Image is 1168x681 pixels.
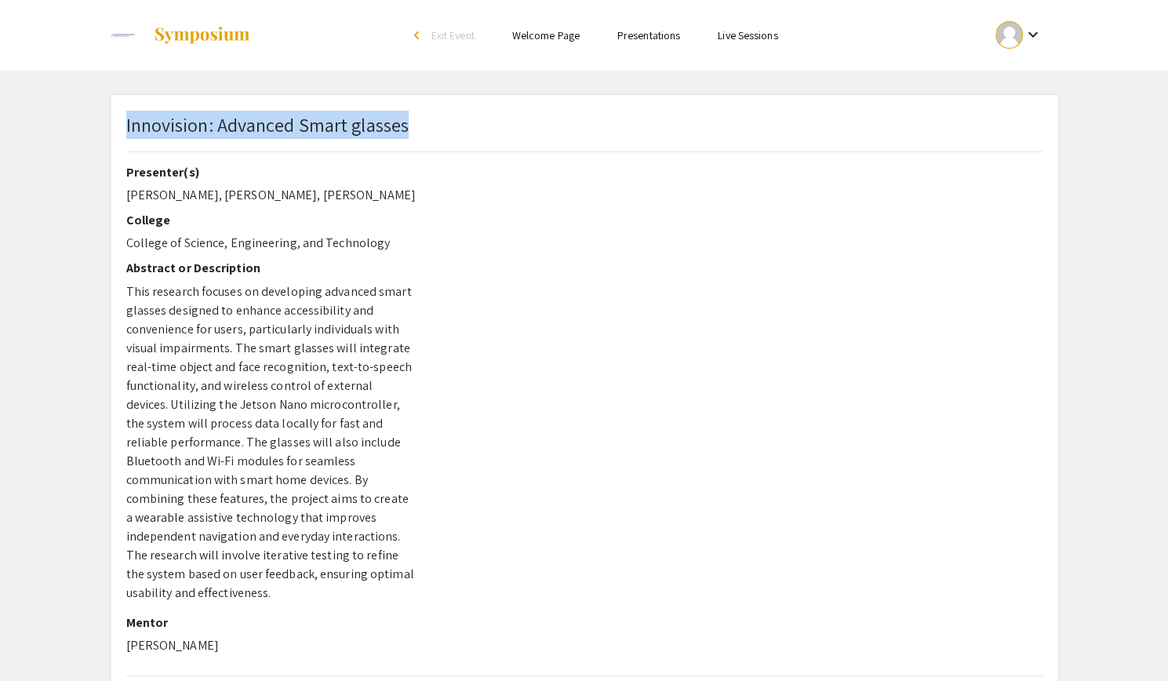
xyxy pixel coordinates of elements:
[126,615,416,630] h2: Mentor
[512,28,580,42] a: Welcome Page
[1023,25,1042,44] mat-icon: Expand account dropdown
[126,186,416,205] p: [PERSON_NAME], [PERSON_NAME], [PERSON_NAME]
[12,610,67,669] iframe: Chat
[126,111,409,139] p: Innovision: Advanced Smart glasses
[110,16,252,55] a: 2025 Undergraduate Research Symposium
[617,28,680,42] a: Presentations
[431,28,475,42] span: Exit Event
[979,17,1058,53] button: Expand account dropdown
[126,165,416,180] h2: Presenter(s)
[110,16,138,55] img: 2025 Undergraduate Research Symposium
[126,282,416,603] p: This research focuses on developing advanced smart glasses designed to enhance accessibility and ...
[718,28,777,42] a: Live Sessions
[126,234,416,253] p: College of Science, Engineering, and Technology
[414,31,424,40] div: arrow_back_ios
[126,213,416,228] h2: College
[153,26,251,45] img: Symposium by ForagerOne
[126,636,416,655] p: [PERSON_NAME]
[126,260,416,275] h2: Abstract or Description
